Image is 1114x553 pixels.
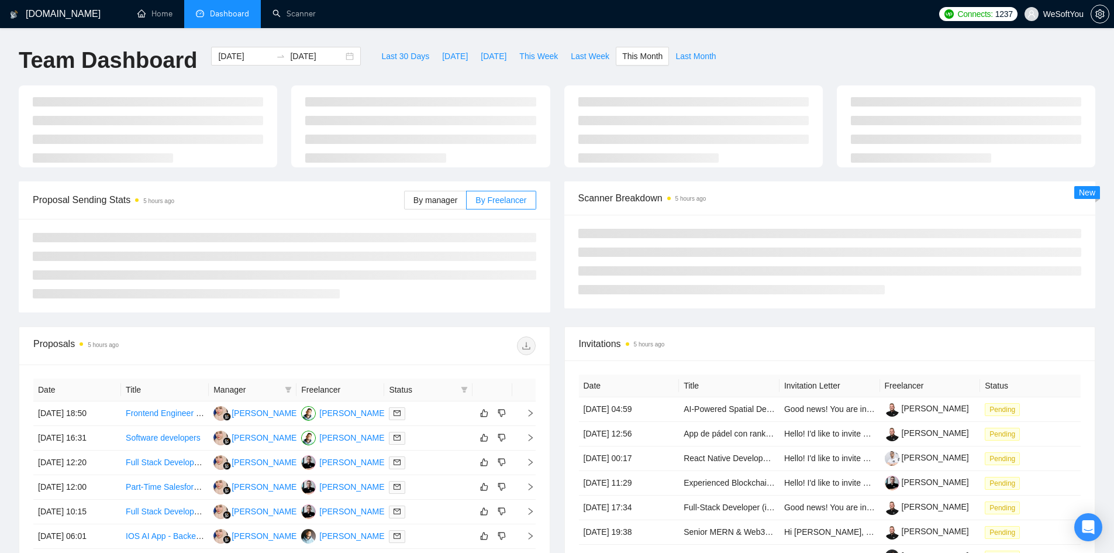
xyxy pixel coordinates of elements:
[223,486,231,494] img: gigradar-bm.png
[579,422,680,446] td: [DATE] 12:56
[223,462,231,470] img: gigradar-bm.png
[985,527,1025,537] a: Pending
[634,341,665,348] time: 5 hours ago
[121,451,209,475] td: Full Stack Developer Needed for AI-Powered App Development
[885,451,899,466] img: c1DDHphA8lfJWLP8klgO2e_PP-FfVW3IjNiV7Sp6r9OBw978WaEaPtZ_4q906FVPGs
[1074,513,1102,541] div: Open Intercom Messenger
[480,482,488,492] span: like
[319,505,387,518] div: [PERSON_NAME]
[1079,188,1095,197] span: New
[319,456,387,469] div: [PERSON_NAME]
[519,50,558,63] span: This Week
[301,480,316,494] img: AK
[121,500,209,524] td: Full Stack Developer Needed for AI-Powered SaaS
[495,431,509,445] button: dislike
[684,429,821,438] a: App de pádel con ranking de usuarios
[477,455,491,469] button: like
[301,531,387,540] a: GK[PERSON_NAME]
[498,482,506,492] span: dislike
[33,524,121,549] td: [DATE] 06:01
[126,433,201,442] a: Software developers
[461,386,468,393] span: filter
[121,426,209,451] td: Software developers
[213,406,228,421] img: AJ
[475,195,526,205] span: By Freelancer
[394,508,401,515] span: mail
[679,422,780,446] td: App de pádel con ranking de usuarios
[276,51,285,61] span: swap-right
[885,476,899,490] img: c1FtnwVf9FRJwlRPrWLwME9eue4g34HLKXt64olSpRMIK7I20dMK1-ig7eNtIHzqTY
[880,375,981,397] th: Freelancer
[33,401,121,426] td: [DATE] 18:50
[301,457,387,466] a: AK[PERSON_NAME]
[679,520,780,545] td: Senior MERN & Web3 Developers Wanted for Full-Time Remote Roles
[301,504,316,519] img: AK
[477,406,491,420] button: like
[477,504,491,518] button: like
[232,456,299,469] div: [PERSON_NAME]
[301,529,316,544] img: GK
[290,50,343,63] input: End date
[480,433,488,442] span: like
[517,434,534,442] span: right
[957,8,992,20] span: Connects:
[571,50,609,63] span: Last Week
[276,51,285,61] span: to
[88,342,119,348] time: 5 hours ago
[196,9,204,18] span: dashboard
[517,483,534,491] span: right
[436,47,474,66] button: [DATE]
[885,527,969,536] a: [PERSON_NAME]
[319,431,387,444] div: [PERSON_NAME]
[33,475,121,500] td: [DATE] 12:00
[213,506,299,516] a: AJ[PERSON_NAME]
[885,453,969,462] a: [PERSON_NAME]
[985,428,1020,441] span: Pending
[389,383,456,396] span: Status
[33,426,121,451] td: [DATE] 16:31
[209,379,296,401] th: Manager
[885,502,969,511] a: [PERSON_NAME]
[579,336,1081,351] span: Invitations
[985,526,1020,539] span: Pending
[1091,5,1109,23] button: setting
[679,471,780,496] td: Experienced Blockchain Developer Needed for Project Revival
[517,532,534,540] span: right
[285,386,292,393] span: filter
[232,505,299,518] div: [PERSON_NAME]
[301,455,316,470] img: AK
[480,408,488,418] span: like
[213,383,280,396] span: Manager
[33,500,121,524] td: [DATE] 10:15
[213,432,299,442] a: AJ[PERSON_NAME]
[213,480,228,494] img: AJ
[578,191,1082,205] span: Scanner Breakdown
[394,483,401,490] span: mail
[394,533,401,540] span: mail
[885,428,969,438] a: [PERSON_NAME]
[121,524,209,549] td: IOS AI App - Backend Developer (Firebase/Supabase + Node)
[985,404,1025,414] a: Pending
[213,455,228,470] img: AJ
[126,531,352,541] a: IOS AI App - Backend Developer (Firebase/Supabase + Node)
[121,379,209,401] th: Title
[296,379,384,401] th: Freelancer
[1027,10,1036,18] span: user
[495,504,509,518] button: dislike
[232,407,299,420] div: [PERSON_NAME]
[477,431,491,445] button: like
[616,47,669,66] button: This Month
[498,507,506,516] span: dislike
[480,507,488,516] span: like
[498,458,506,467] span: dislike
[679,375,780,397] th: Title
[622,50,663,63] span: This Month
[213,408,299,417] a: AJ[PERSON_NAME]
[579,375,680,397] th: Date
[33,379,121,401] th: Date
[121,475,209,500] td: Part-Time Salesforce Project Manager for Small, Growing Consulting Firm
[319,530,387,542] div: [PERSON_NAME]
[517,507,534,516] span: right
[675,50,716,63] span: Last Month
[33,336,284,355] div: Proposals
